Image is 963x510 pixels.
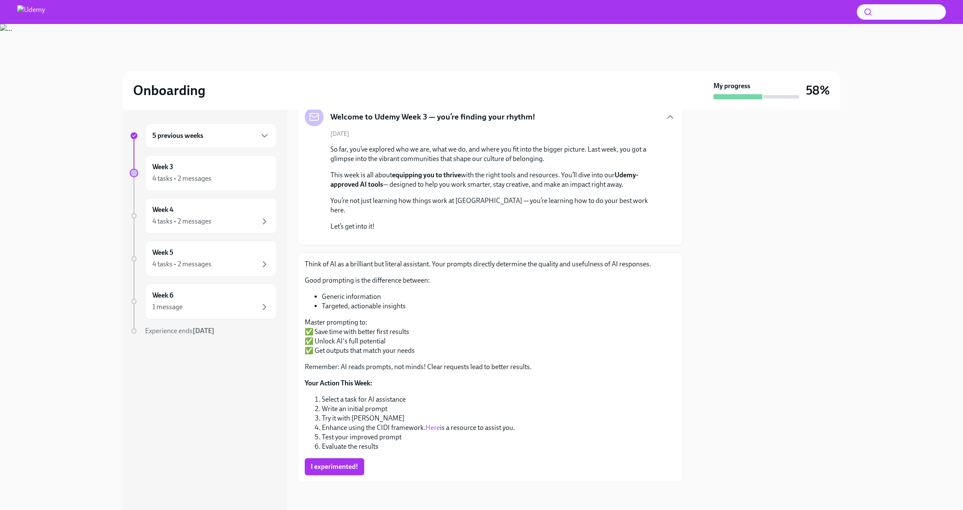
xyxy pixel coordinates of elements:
a: Week 44 tasks • 2 messages [130,198,277,234]
div: 4 tasks • 2 messages [152,217,211,226]
div: 5 previous weeks [145,123,277,148]
div: 1 message [152,302,183,312]
li: Test your improved prompt [322,432,675,442]
p: So far, you’ve explored who we are, what we do, and where you fit into the bigger picture. Last w... [330,145,662,164]
p: You’re not just learning how things work at [GEOGRAPHIC_DATA] — you’re learning how to do your be... [330,196,662,215]
button: I experimented! [305,458,364,475]
div: 4 tasks • 2 messages [152,259,211,269]
a: Here [425,424,440,432]
a: Week 34 tasks • 2 messages [130,155,277,191]
li: Try it with [PERSON_NAME] [322,414,675,423]
img: Udemy [17,5,45,19]
span: I experimented! [311,462,358,471]
li: Targeted, actionable insights [322,301,675,311]
strong: [DATE] [193,327,214,335]
h6: Week 5 [152,248,173,257]
strong: My progress [713,81,750,91]
li: Enhance using the CIDI framework. is a resource to assist you. [322,423,675,432]
span: [DATE] [330,130,349,138]
h5: Welcome to Udemy Week 3 — you’re finding your rhythm! [330,111,535,122]
a: Week 61 message [130,283,277,319]
li: Select a task for AI assistance [322,395,675,404]
span: Experience ends [145,327,214,335]
p: Good prompting is the difference between: [305,276,675,285]
h2: Onboarding [133,82,205,99]
p: Remember: AI reads prompts, not minds! Clear requests lead to better results. [305,362,675,372]
h6: 5 previous weeks [152,131,203,140]
li: Evaluate the results [322,442,675,451]
strong: equipping you to thrive [392,171,461,179]
h3: 58% [806,83,830,98]
p: This week is all about with the right tools and resources. You’ll dive into our — designed to hel... [330,170,662,189]
li: Generic information [322,292,675,301]
li: Write an initial prompt [322,404,675,414]
div: 4 tasks • 2 messages [152,174,211,183]
p: Think of AI as a brilliant but literal assistant. Your prompts directly determine the quality and... [305,259,675,269]
p: Master prompting to: ✅ Save time with better first results ✅ Unlock AI's full potential ✅ Get out... [305,318,675,355]
h6: Week 3 [152,162,173,172]
a: Week 54 tasks • 2 messages [130,241,277,277]
h6: Week 4 [152,205,173,215]
p: Let’s get into it! [330,222,662,231]
h6: Week 6 [152,291,173,300]
strong: Your Action This Week: [305,379,372,387]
